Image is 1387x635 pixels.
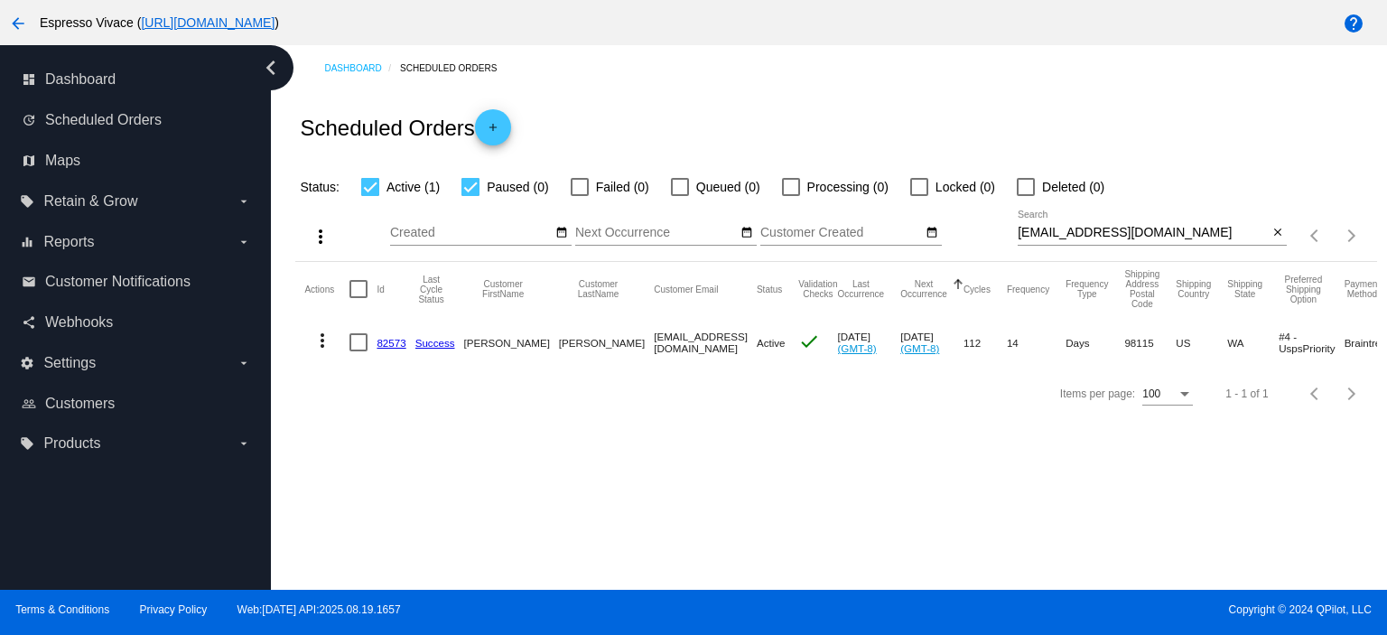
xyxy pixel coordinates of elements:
[838,342,877,354] a: (GMT-8)
[1334,376,1370,412] button: Next page
[464,279,543,299] button: Change sorting for CustomerFirstName
[1279,316,1344,369] mat-cell: #4 - UspsPriority
[760,226,923,240] input: Customer Created
[20,356,34,370] i: settings
[1227,316,1279,369] mat-cell: WA
[20,436,34,451] i: local_offer
[936,176,995,198] span: Locked (0)
[22,72,36,87] i: dashboard
[1142,388,1160,400] span: 100
[654,284,718,294] button: Change sorting for CustomerEmail
[22,275,36,289] i: email
[963,316,1007,369] mat-cell: 112
[400,54,513,82] a: Scheduled Orders
[22,146,251,175] a: map Maps
[237,356,251,370] i: arrow_drop_down
[45,274,191,290] span: Customer Notifications
[310,226,331,247] mat-icon: more_vert
[45,112,162,128] span: Scheduled Orders
[1124,316,1176,369] mat-cell: 98115
[1124,269,1159,309] button: Change sorting for ShippingPostcode
[22,113,36,127] i: update
[559,316,654,369] mat-cell: [PERSON_NAME]
[237,194,251,209] i: arrow_drop_down
[43,435,100,452] span: Products
[22,267,251,296] a: email Customer Notifications
[1298,218,1334,254] button: Previous page
[575,226,738,240] input: Next Occurrence
[838,279,885,299] button: Change sorting for LastOccurrenceUtc
[415,337,455,349] a: Success
[43,193,137,210] span: Retain & Grow
[300,180,340,194] span: Status:
[963,284,991,294] button: Change sorting for Cycles
[140,603,208,616] a: Privacy Policy
[45,71,116,88] span: Dashboard
[740,226,753,240] mat-icon: date_range
[256,53,285,82] i: chevron_left
[482,121,504,143] mat-icon: add
[1042,176,1104,198] span: Deleted (0)
[237,235,251,249] i: arrow_drop_down
[555,226,568,240] mat-icon: date_range
[900,279,947,299] button: Change sorting for NextOccurrenceUtc
[390,226,553,240] input: Created
[1066,279,1108,299] button: Change sorting for FrequencyType
[15,603,109,616] a: Terms & Conditions
[1142,388,1193,401] mat-select: Items per page:
[1060,388,1135,400] div: Items per page:
[838,316,901,369] mat-cell: [DATE]
[654,316,757,369] mat-cell: [EMAIL_ADDRESS][DOMAIN_NAME]
[22,154,36,168] i: map
[22,315,36,330] i: share
[900,342,939,354] a: (GMT-8)
[1279,275,1327,304] button: Change sorting for PreferredShippingOption
[559,279,638,299] button: Change sorting for CustomerLastName
[237,436,251,451] i: arrow_drop_down
[141,15,275,30] a: [URL][DOMAIN_NAME]
[900,316,963,369] mat-cell: [DATE]
[22,65,251,94] a: dashboard Dashboard
[386,176,440,198] span: Active (1)
[1018,226,1268,240] input: Search
[1176,316,1227,369] mat-cell: US
[926,226,938,240] mat-icon: date_range
[7,13,29,34] mat-icon: arrow_back
[415,275,448,304] button: Change sorting for LastProcessingCycleId
[798,262,837,316] mat-header-cell: Validation Checks
[1227,279,1262,299] button: Change sorting for ShippingState
[45,153,80,169] span: Maps
[596,176,649,198] span: Failed (0)
[312,330,333,351] mat-icon: more_vert
[22,106,251,135] a: update Scheduled Orders
[324,54,400,82] a: Dashboard
[1268,224,1287,243] button: Clear
[300,109,510,145] h2: Scheduled Orders
[22,397,36,411] i: people_outline
[40,15,279,30] span: Espresso Vivace ( )
[757,337,786,349] span: Active
[20,194,34,209] i: local_offer
[807,176,889,198] span: Processing (0)
[1007,284,1049,294] button: Change sorting for Frequency
[487,176,548,198] span: Paused (0)
[45,396,115,412] span: Customers
[45,314,113,331] span: Webhooks
[1334,218,1370,254] button: Next page
[1345,279,1380,299] button: Change sorting for PaymentMethod.Type
[1066,316,1124,369] mat-cell: Days
[464,316,559,369] mat-cell: [PERSON_NAME]
[20,235,34,249] i: equalizer
[696,176,760,198] span: Queued (0)
[757,284,782,294] button: Change sorting for Status
[377,284,384,294] button: Change sorting for Id
[22,308,251,337] a: share Webhooks
[237,603,401,616] a: Web:[DATE] API:2025.08.19.1657
[1298,376,1334,412] button: Previous page
[22,389,251,418] a: people_outline Customers
[1007,316,1066,369] mat-cell: 14
[1343,13,1364,34] mat-icon: help
[1176,279,1211,299] button: Change sorting for ShippingCountry
[1225,388,1268,400] div: 1 - 1 of 1
[1271,226,1284,240] mat-icon: close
